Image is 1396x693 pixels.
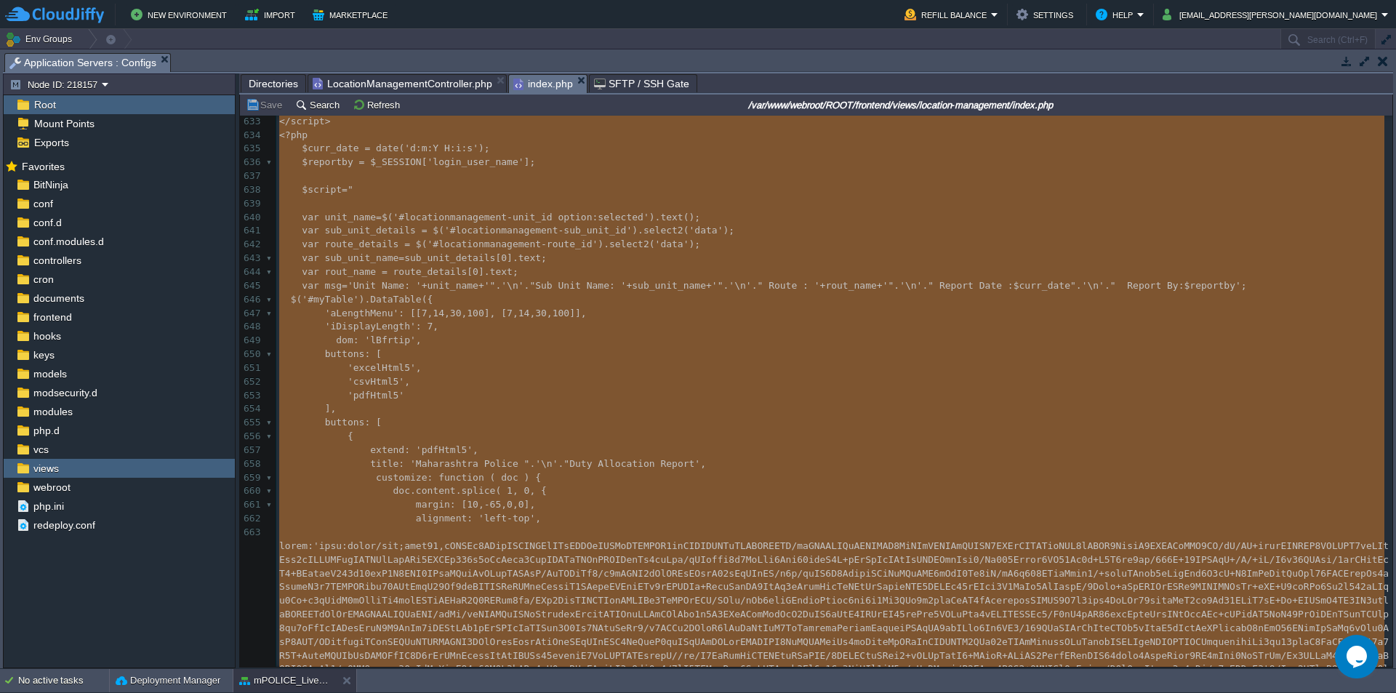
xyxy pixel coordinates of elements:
[302,143,358,153] span: $curr_date
[757,280,763,291] span: "
[370,156,421,167] span: $_SESSION
[31,443,51,456] a: vcs
[116,673,220,688] button: Deployment Manager
[240,512,263,526] div: 662
[240,526,263,540] div: 663
[240,361,263,375] div: 651
[240,444,263,457] div: 657
[240,142,263,156] div: 635
[302,225,734,236] span: var sub_unit_details = $('#locationmanagement-sub_unit_id').select2('data');
[1110,280,1116,291] span: "
[393,485,547,496] span: doc.content.splice( 1, 0, {
[240,307,263,321] div: 647
[729,280,751,291] span: '\n'
[240,430,263,444] div: 656
[594,75,689,92] span: SFTP / SSH Gate
[31,216,64,229] a: conf.d
[524,156,536,167] span: ];
[359,156,365,167] span: =
[428,156,524,167] span: 'login_user_name'
[239,673,331,688] button: mPOLICE_Live_App
[752,280,758,291] span: .
[31,178,71,191] a: BitNinja
[240,156,263,169] div: 636
[348,430,353,441] span: {
[325,348,382,359] span: buttons: [
[348,376,410,387] span: 'csvHtml5',
[478,143,490,153] span: );
[495,280,501,291] span: .
[240,402,263,416] div: 654
[904,6,991,23] button: Refill Balance
[769,280,894,291] span: Route : '+rout_name+'"
[416,499,535,510] span: margin: [10,-65,0,0],
[398,143,404,153] span: (
[1070,280,1076,291] span: "
[313,6,392,23] button: Marketplace
[31,462,61,475] span: views
[31,424,62,437] span: php.d
[240,169,263,183] div: 637
[31,386,100,399] a: modsecurity.d
[31,348,57,361] span: keys
[1096,6,1137,23] button: Help
[1014,280,1070,291] span: $curr_date
[1016,6,1078,23] button: Settings
[240,457,263,471] div: 658
[31,481,73,494] a: webroot
[240,498,263,512] div: 661
[31,98,58,111] a: Root
[31,254,84,267] a: controllers
[19,160,67,173] span: Favorites
[342,184,348,195] span: =
[291,116,325,127] span: script
[240,211,263,225] div: 640
[348,362,422,373] span: 'excelHtml5',
[295,98,344,111] button: Search
[928,280,934,291] span: "
[922,280,928,291] span: .
[348,184,353,195] span: "
[5,6,104,24] img: CloudJiffy
[1184,280,1235,291] span: $reportby
[723,280,729,291] span: .
[31,117,97,130] a: Mount Points
[513,75,573,93] span: index.php
[31,405,75,418] a: modules
[31,500,66,513] a: php.ini
[302,266,518,277] span: var rout_name = route_details[0].text;
[240,183,263,197] div: 638
[240,484,263,498] div: 660
[240,320,263,334] div: 648
[240,279,263,293] div: 645
[31,329,63,343] a: hooks
[246,98,286,111] button: Save
[404,143,478,153] span: 'd:m:Y H:i:s'
[1104,280,1110,291] span: .
[325,403,337,414] span: ],
[416,513,541,524] span: alignment: 'left-top',
[240,375,263,389] div: 652
[31,518,97,532] a: redeploy.conf
[524,280,530,291] span: .
[31,311,74,324] a: frontend
[302,156,353,167] span: $reportby
[31,197,55,210] span: conf
[535,458,558,469] span: '\n'
[131,6,231,23] button: New Environment
[31,367,69,380] a: models
[501,280,523,291] span: '\n'
[1082,280,1104,291] span: '\n'
[422,156,428,167] span: [
[240,197,263,211] div: 639
[245,6,300,23] button: Import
